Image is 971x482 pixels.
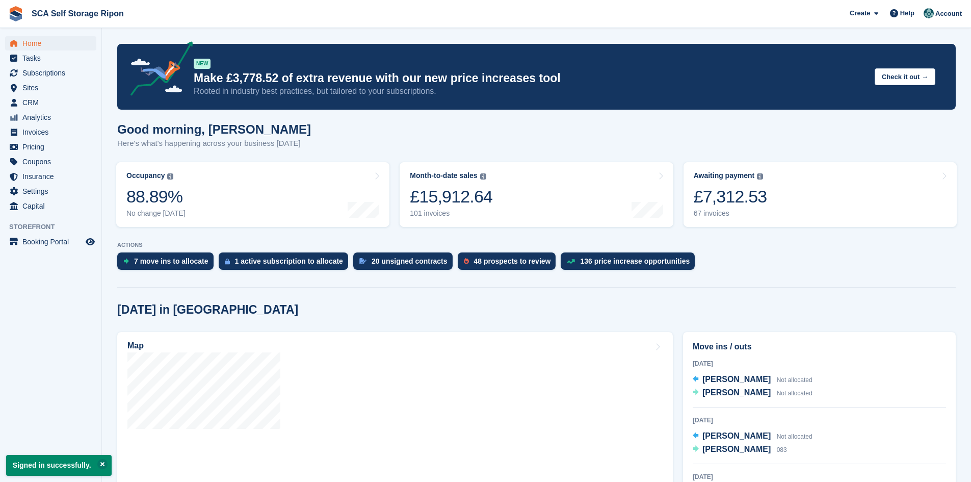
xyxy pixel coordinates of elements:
[134,257,208,265] div: 7 move ins to allocate
[693,443,787,456] a: [PERSON_NAME] 083
[5,81,96,95] a: menu
[235,257,343,265] div: 1 active subscription to allocate
[127,341,144,350] h2: Map
[117,138,311,149] p: Here's what's happening across your business [DATE]
[22,184,84,198] span: Settings
[84,236,96,248] a: Preview store
[458,252,561,275] a: 48 prospects to review
[117,303,298,317] h2: [DATE] in [GEOGRAPHIC_DATA]
[777,433,812,440] span: Not allocated
[5,51,96,65] a: menu
[194,86,867,97] p: Rooted in industry best practices, but tailored to your subscriptions.
[5,66,96,80] a: menu
[5,110,96,124] a: menu
[702,375,771,384] span: [PERSON_NAME]
[126,171,165,180] div: Occupancy
[123,258,129,264] img: move_ins_to_allocate_icon-fdf77a2bb77ea45bf5b3d319d69a93e2d87916cf1d5bf7949dd705db3b84f3ca.svg
[561,252,700,275] a: 136 price increase opportunities
[693,359,946,368] div: [DATE]
[693,472,946,481] div: [DATE]
[225,258,230,265] img: active_subscription_to_allocate_icon-d502201f5373d7db506a760aba3b589e785aa758c864c3986d89f69b8ff3...
[474,257,551,265] div: 48 prospects to review
[22,51,84,65] span: Tasks
[757,173,763,180] img: icon-info-grey-7440780725fd019a000dd9b08b2336e03edf1995a4989e88bcd33f0948082b44.svg
[464,258,469,264] img: prospect-51fa495bee0391a8d652442698ab0144808aea92771e9ea1ae160a38d050c398.svg
[875,68,935,85] button: Check it out →
[22,235,84,249] span: Booking Portal
[194,71,867,86] p: Make £3,778.52 of extra revenue with our new price increases tool
[353,252,458,275] a: 20 unsigned contracts
[5,169,96,184] a: menu
[693,430,812,443] a: [PERSON_NAME] Not allocated
[6,455,112,476] p: Signed in successfully.
[702,445,771,453] span: [PERSON_NAME]
[5,235,96,249] a: menu
[777,376,812,384] span: Not allocated
[22,169,84,184] span: Insurance
[924,8,934,18] img: Bethany Bloodworth
[480,173,486,180] img: icon-info-grey-7440780725fd019a000dd9b08b2336e03edf1995a4989e88bcd33f0948082b44.svg
[8,6,23,21] img: stora-icon-8386f47178a22dfd0bd8f6a31ec36ba5ce8667c1dd55bd0f319d3a0aa187defe.svg
[22,155,84,169] span: Coupons
[22,81,84,95] span: Sites
[22,125,84,139] span: Invoices
[935,9,962,19] span: Account
[694,171,755,180] div: Awaiting payment
[694,209,767,218] div: 67 invoices
[693,373,812,387] a: [PERSON_NAME] Not allocated
[400,162,673,227] a: Month-to-date sales £15,912.64 101 invoices
[702,432,771,440] span: [PERSON_NAME]
[117,122,311,136] h1: Good morning, [PERSON_NAME]
[684,162,957,227] a: Awaiting payment £7,312.53 67 invoices
[219,252,353,275] a: 1 active subscription to allocate
[28,5,128,22] a: SCA Self Storage Ripon
[693,416,946,425] div: [DATE]
[702,388,771,397] span: [PERSON_NAME]
[22,199,84,213] span: Capital
[359,258,366,264] img: contract_signature_icon-13c848040528278c33f63329250d36e43548de30e8caae1d1a13099fd9432cc5.svg
[850,8,870,18] span: Create
[410,186,492,207] div: £15,912.64
[22,140,84,154] span: Pricing
[116,162,389,227] a: Occupancy 88.89% No change [DATE]
[580,257,690,265] div: 136 price increase opportunities
[5,95,96,110] a: menu
[117,252,219,275] a: 7 move ins to allocate
[410,209,492,218] div: 101 invoices
[5,36,96,50] a: menu
[900,8,914,18] span: Help
[777,390,812,397] span: Not allocated
[694,186,767,207] div: £7,312.53
[5,125,96,139] a: menu
[22,66,84,80] span: Subscriptions
[117,242,956,248] p: ACTIONS
[5,199,96,213] a: menu
[22,36,84,50] span: Home
[5,140,96,154] a: menu
[122,41,193,99] img: price-adjustments-announcement-icon-8257ccfd72463d97f412b2fc003d46551f7dbcb40ab6d574587a9cd5c0d94...
[693,387,812,400] a: [PERSON_NAME] Not allocated
[167,173,173,180] img: icon-info-grey-7440780725fd019a000dd9b08b2336e03edf1995a4989e88bcd33f0948082b44.svg
[5,155,96,169] a: menu
[5,184,96,198] a: menu
[777,446,787,453] span: 083
[126,186,186,207] div: 88.89%
[22,95,84,110] span: CRM
[567,259,575,264] img: price_increase_opportunities-93ffe204e8149a01c8c9dc8f82e8f89637d9d84a8eef4429ea346261dce0b2c0.svg
[693,341,946,353] h2: Move ins / outs
[372,257,448,265] div: 20 unsigned contracts
[194,59,211,69] div: NEW
[22,110,84,124] span: Analytics
[9,222,101,232] span: Storefront
[410,171,477,180] div: Month-to-date sales
[126,209,186,218] div: No change [DATE]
